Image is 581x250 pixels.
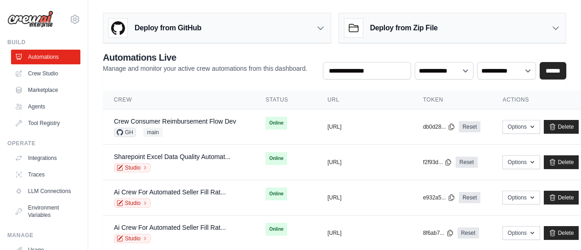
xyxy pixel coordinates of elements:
a: Studio [114,163,151,172]
h3: Deploy from Zip File [370,23,438,34]
a: Studio [114,234,151,243]
span: Online [265,117,287,130]
img: GitHub Logo [109,19,127,37]
a: Sharepoint Excel Data Quality Automat... [114,153,231,160]
a: Crew Studio [11,66,80,81]
button: db0d28... [423,123,455,131]
th: Crew [103,91,254,109]
a: Delete [544,120,579,134]
a: Automations [11,50,80,64]
a: Environment Variables [11,200,80,222]
a: Traces [11,167,80,182]
button: Options [502,191,540,205]
a: Ai Crew For Automated Seller Fill Rat... [114,188,226,196]
a: Studio [114,199,151,208]
div: Manage [7,232,80,239]
th: Token [412,91,491,109]
th: URL [316,91,412,109]
a: Delete [544,155,579,169]
a: Integrations [11,151,80,165]
th: Status [254,91,316,109]
button: 8f6ab7... [423,229,454,237]
span: main [143,128,163,137]
h3: Deploy from GitHub [135,23,201,34]
a: Reset [459,121,480,132]
a: Marketplace [11,83,80,97]
a: Crew Consumer Reimbursement Flow Dev [114,118,236,125]
a: Reset [456,157,477,168]
img: Logo [7,11,53,28]
a: Delete [544,226,579,240]
a: Ai Crew For Automated Seller Fill Rat... [114,224,226,231]
a: Reset [457,227,479,239]
button: Options [502,155,540,169]
h2: Automations Live [103,51,307,64]
button: Options [502,120,540,134]
a: Agents [11,99,80,114]
span: Online [265,152,287,165]
a: LLM Connections [11,184,80,199]
a: Delete [544,191,579,205]
div: Operate [7,140,80,147]
button: e932a5... [423,194,455,201]
button: Options [502,226,540,240]
button: f2f93d... [423,159,452,166]
p: Manage and monitor your active crew automations from this dashboard. [103,64,307,73]
span: GH [114,128,136,137]
div: Build [7,39,80,46]
a: Reset [459,192,480,203]
a: Tool Registry [11,116,80,131]
span: Online [265,223,287,236]
span: Online [265,187,287,200]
